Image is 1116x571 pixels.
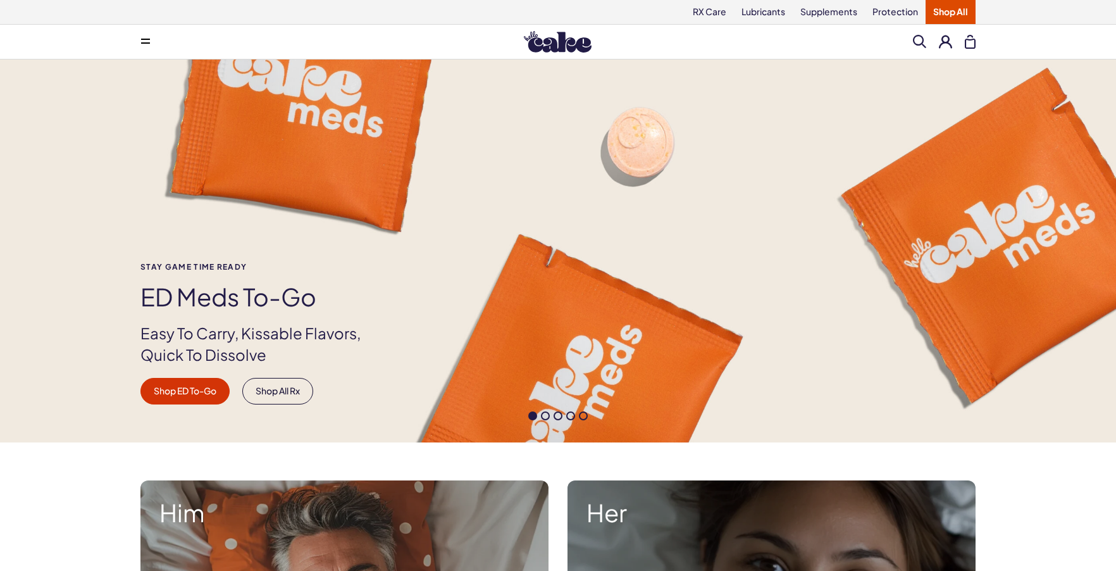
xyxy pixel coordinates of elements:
span: Stay Game time ready [140,263,382,271]
p: Easy To Carry, Kissable Flavors, Quick To Dissolve [140,323,382,365]
a: Shop ED To-Go [140,378,230,405]
strong: Him [159,499,530,526]
strong: Her [586,499,957,526]
h1: ED Meds to-go [140,284,382,310]
a: Shop All Rx [242,378,313,405]
img: Hello Cake [524,31,592,53]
